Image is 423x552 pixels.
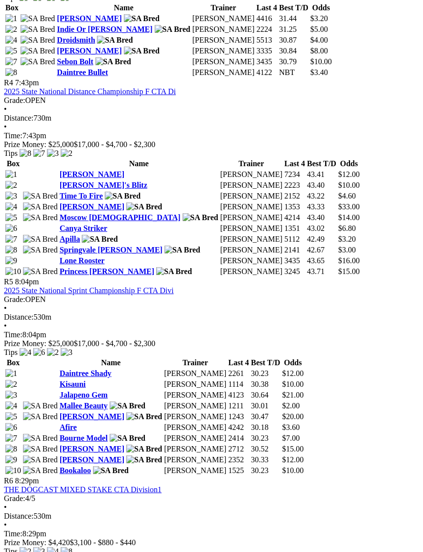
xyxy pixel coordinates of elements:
[156,267,192,276] img: SA Bred
[164,369,227,378] td: [PERSON_NAME]
[220,191,283,201] td: [PERSON_NAME]
[97,36,133,45] img: SA Bred
[256,68,278,77] td: 4122
[251,466,281,476] td: 30.23
[4,131,419,140] div: 7:43pm
[5,213,17,222] img: 5
[306,202,337,212] td: 43.33
[4,330,419,339] div: 8:04pm
[4,313,33,321] span: Distance:
[60,466,91,475] a: Bookaloo
[110,401,145,410] img: SA Bred
[5,14,17,23] img: 1
[7,159,20,168] span: Box
[60,256,105,265] a: Lone Rooster
[4,295,25,303] span: Grade:
[310,68,328,76] span: $3.40
[306,159,337,169] th: Best T/D
[5,192,17,201] img: 3
[282,423,300,431] span: $3.60
[220,159,283,169] th: Trainer
[60,380,86,388] a: Kisauni
[15,477,39,485] span: 8:29pm
[60,369,112,377] a: Daintree Shady
[5,267,21,276] img: 10
[306,224,337,233] td: 43.02
[192,14,255,24] td: [PERSON_NAME]
[4,339,419,348] div: Prize Money: $25,000
[284,213,305,223] td: 4214
[228,369,249,378] td: 2261
[21,57,55,66] img: SA Bred
[338,202,360,211] span: $33.00
[251,379,281,389] td: 30.38
[306,256,337,266] td: 43.65
[21,36,55,45] img: SA Bred
[338,256,360,265] span: $16.00
[284,180,305,190] td: 2223
[192,35,255,45] td: [PERSON_NAME]
[23,455,58,464] img: SA Bred
[23,412,58,421] img: SA Bred
[251,390,281,400] td: 30.64
[124,47,160,55] img: SA Bred
[126,455,162,464] img: SA Bred
[4,78,13,87] span: R4
[284,224,305,233] td: 1351
[310,25,328,33] span: $5.00
[192,25,255,34] td: [PERSON_NAME]
[56,3,190,13] th: Name
[220,256,283,266] td: [PERSON_NAME]
[126,445,162,453] img: SA Bred
[74,339,156,348] span: $17,000 - $4,700 - $2,300
[251,455,281,465] td: 30.33
[164,433,227,443] td: [PERSON_NAME]
[5,36,17,45] img: 4
[60,192,103,200] a: Time To Fire
[282,401,300,410] span: $2.00
[306,267,337,276] td: 43.71
[228,433,249,443] td: 2414
[5,401,17,410] img: 4
[220,213,283,223] td: [PERSON_NAME]
[155,25,190,34] img: SA Bred
[220,170,283,179] td: [PERSON_NAME]
[256,3,278,13] th: Last 4
[4,131,23,140] span: Time:
[126,202,162,211] img: SA Bred
[228,379,249,389] td: 1114
[228,390,249,400] td: 4123
[306,180,337,190] td: 43.40
[60,423,77,431] a: Afire
[93,466,129,475] img: SA Bred
[251,369,281,378] td: 30.23
[4,286,174,295] a: 2025 State National Sprint Championship F CTA Divi
[192,68,255,77] td: [PERSON_NAME]
[4,140,419,149] div: Prize Money: $25,000
[5,3,19,12] span: Box
[284,191,305,201] td: 2152
[251,358,281,368] th: Best T/D
[164,466,227,476] td: [PERSON_NAME]
[57,47,121,55] a: [PERSON_NAME]
[251,444,281,454] td: 30.52
[57,36,95,44] a: Droidsmith
[23,202,58,211] img: SA Bred
[338,170,360,178] span: $12.00
[4,87,176,96] a: 2025 State National Distance Championship F CTA Di
[306,245,337,255] td: 42.67
[284,267,305,276] td: 3245
[105,192,141,201] img: SA Bred
[23,246,58,254] img: SA Bred
[4,277,13,286] span: R5
[251,423,281,432] td: 30.18
[192,3,255,13] th: Trainer
[279,57,309,67] td: 30.79
[192,46,255,56] td: [PERSON_NAME]
[256,25,278,34] td: 2224
[60,224,107,232] a: Canya Striker
[282,358,304,368] th: Odds
[5,246,17,254] img: 8
[279,68,309,77] td: NBT
[5,181,17,190] img: 2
